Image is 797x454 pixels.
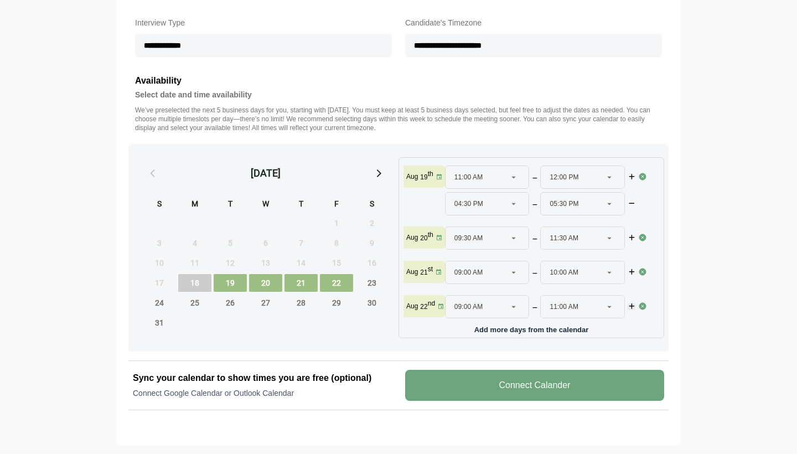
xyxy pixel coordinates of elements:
p: Aug [406,233,418,242]
span: Thursday, August 14, 2025 [284,254,318,272]
span: Wednesday, August 27, 2025 [249,294,282,312]
span: Sunday, August 10, 2025 [143,254,176,272]
sup: th [428,170,433,178]
span: Thursday, August 28, 2025 [284,294,318,312]
span: 09:00 AM [454,261,483,283]
span: Saturday, August 2, 2025 [355,214,389,232]
sup: st [428,265,433,273]
span: Saturday, August 16, 2025 [355,254,389,272]
span: Tuesday, August 5, 2025 [214,234,247,252]
span: Friday, August 1, 2025 [320,214,353,232]
span: Friday, August 29, 2025 [320,294,353,312]
label: Candidate's Timezone [405,16,662,29]
strong: 22 [420,303,427,311]
span: Saturday, August 23, 2025 [355,274,389,292]
span: 11:30 AM [550,227,578,249]
div: T [214,198,247,212]
span: Tuesday, August 26, 2025 [214,294,247,312]
span: Monday, August 4, 2025 [178,234,211,252]
strong: 21 [420,269,427,276]
div: [DATE] [251,166,281,181]
span: Wednesday, August 20, 2025 [249,274,282,292]
h4: Select date and time availability [135,88,662,101]
sup: nd [428,300,435,307]
span: 09:30 AM [454,227,483,249]
span: Wednesday, August 6, 2025 [249,234,282,252]
span: Friday, August 15, 2025 [320,254,353,272]
span: Monday, August 11, 2025 [178,254,211,272]
strong: 19 [420,173,427,181]
span: Friday, August 8, 2025 [320,234,353,252]
label: Interview Type [135,16,392,29]
span: 09:00 AM [454,296,483,318]
v-button: Connect Calander [405,370,664,401]
h2: Sync your calendar to show times you are free (optional) [133,372,392,385]
div: M [178,198,211,212]
p: Aug [406,172,418,181]
span: 12:00 PM [550,166,578,188]
span: Saturday, August 30, 2025 [355,294,389,312]
span: 11:00 AM [454,166,483,188]
div: W [249,198,282,212]
span: 11:00 AM [550,296,578,318]
span: Sunday, August 31, 2025 [143,314,176,332]
span: Thursday, August 21, 2025 [284,274,318,292]
span: Sunday, August 3, 2025 [143,234,176,252]
div: F [320,198,353,212]
span: Tuesday, August 12, 2025 [214,254,247,272]
div: T [284,198,318,212]
sup: th [428,231,433,239]
p: We’ve preselected the next 5 business days for you, starting with [DATE]. You must keep at least ... [135,106,662,132]
span: Wednesday, August 13, 2025 [249,254,282,272]
p: Aug [406,267,418,276]
span: Monday, August 25, 2025 [178,294,211,312]
span: Tuesday, August 19, 2025 [214,274,247,292]
span: Monday, August 18, 2025 [178,274,211,292]
div: S [355,198,389,212]
span: 10:00 AM [550,261,578,283]
h3: Availability [135,74,662,88]
p: Add more days from the calendar [403,322,659,333]
div: S [143,198,176,212]
span: Thursday, August 7, 2025 [284,234,318,252]
span: 04:30 PM [454,193,483,215]
span: Saturday, August 9, 2025 [355,234,389,252]
strong: 20 [420,234,427,242]
span: Sunday, August 24, 2025 [143,294,176,312]
span: Sunday, August 17, 2025 [143,274,176,292]
p: Connect Google Calendar or Outlook Calendar [133,388,392,399]
span: Friday, August 22, 2025 [320,274,353,292]
p: Aug [406,302,418,311]
span: 05:30 PM [550,193,578,215]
